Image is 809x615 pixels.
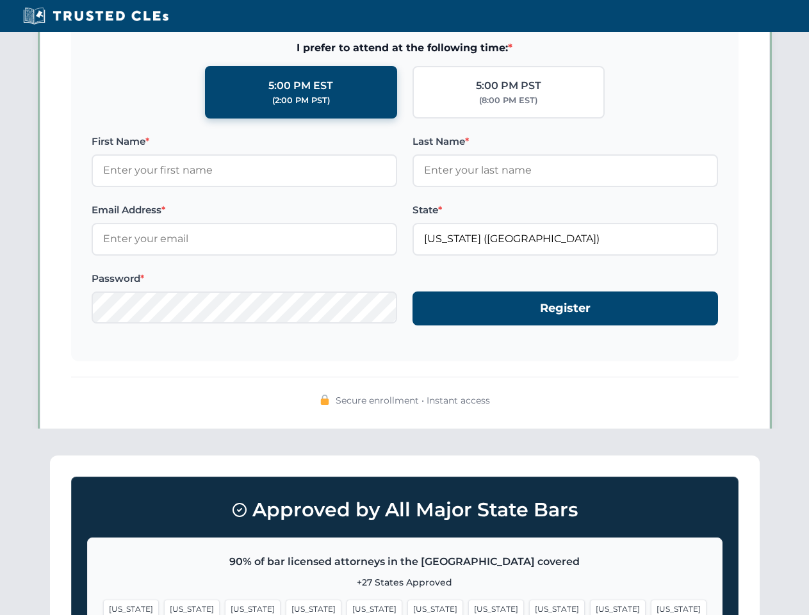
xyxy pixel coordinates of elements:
[476,78,541,94] div: 5:00 PM PST
[413,291,718,325] button: Register
[272,94,330,107] div: (2:00 PM PST)
[87,493,723,527] h3: Approved by All Major State Bars
[103,575,707,589] p: +27 States Approved
[336,393,490,407] span: Secure enrollment • Instant access
[413,223,718,255] input: Florida (FL)
[103,553,707,570] p: 90% of bar licensed attorneys in the [GEOGRAPHIC_DATA] covered
[479,94,537,107] div: (8:00 PM EST)
[19,6,172,26] img: Trusted CLEs
[413,202,718,218] label: State
[320,395,330,405] img: 🔒
[92,40,718,56] span: I prefer to attend at the following time:
[413,154,718,186] input: Enter your last name
[92,202,397,218] label: Email Address
[92,154,397,186] input: Enter your first name
[92,223,397,255] input: Enter your email
[413,134,718,149] label: Last Name
[92,271,397,286] label: Password
[92,134,397,149] label: First Name
[268,78,333,94] div: 5:00 PM EST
